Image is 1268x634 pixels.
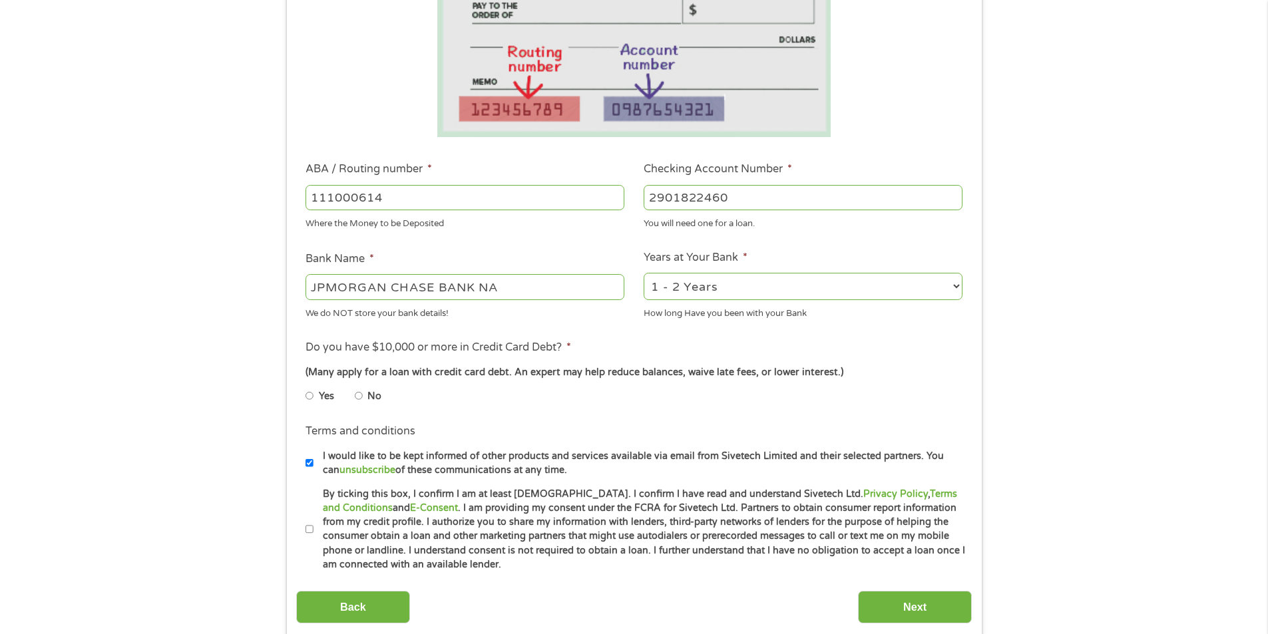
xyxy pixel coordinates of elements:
[367,389,381,404] label: No
[644,302,962,320] div: How long Have you been with your Bank
[314,449,966,478] label: I would like to be kept informed of other products and services available via email from Sivetech...
[319,389,334,404] label: Yes
[323,488,957,514] a: Terms and Conditions
[858,591,972,623] input: Next
[644,251,747,265] label: Years at Your Bank
[339,464,395,476] a: unsubscribe
[306,252,374,266] label: Bank Name
[644,213,962,231] div: You will need one for a loan.
[863,488,928,500] a: Privacy Policy
[306,424,415,438] label: Terms and conditions
[306,302,624,320] div: We do NOT store your bank details!
[306,213,624,231] div: Where the Money to be Deposited
[306,365,962,380] div: (Many apply for a loan with credit card debt. An expert may help reduce balances, waive late fees...
[314,487,966,572] label: By ticking this box, I confirm I am at least [DEMOGRAPHIC_DATA]. I confirm I have read and unders...
[644,185,962,210] input: 345634636
[306,162,432,176] label: ABA / Routing number
[644,162,792,176] label: Checking Account Number
[296,591,410,623] input: Back
[306,185,624,210] input: 263177916
[410,502,458,514] a: E-Consent
[306,341,571,355] label: Do you have $10,000 or more in Credit Card Debt?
